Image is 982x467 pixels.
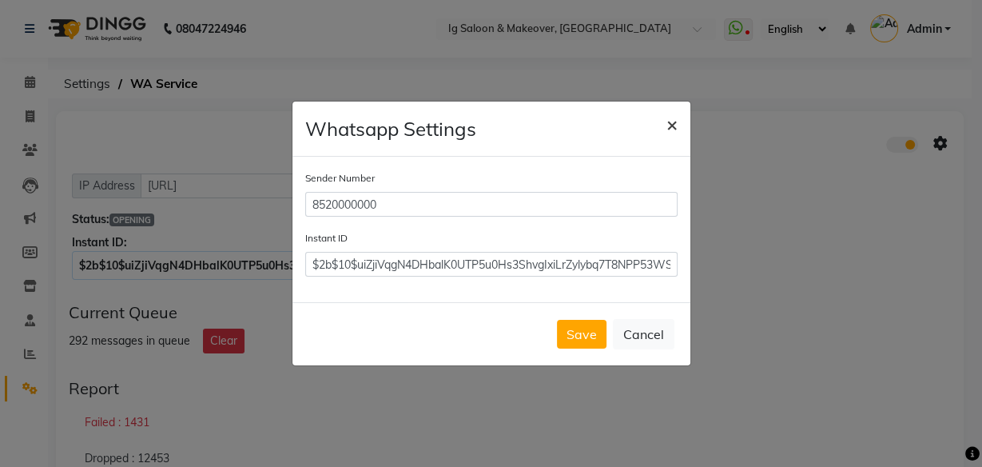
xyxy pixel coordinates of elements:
h4: Whatsapp Settings [305,114,476,143]
label: Sender Number [305,171,375,186]
button: Close [654,102,690,146]
button: Cancel [613,319,674,349]
button: Save [557,320,606,349]
span: × [666,112,678,136]
label: Instant ID [305,231,348,245]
